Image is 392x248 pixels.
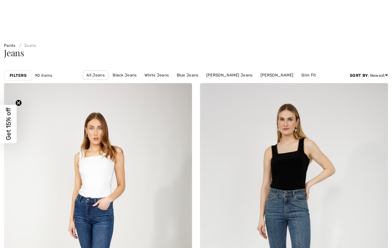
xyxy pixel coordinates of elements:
[257,71,297,79] a: [PERSON_NAME]
[203,71,256,79] a: [PERSON_NAME] Jeans
[17,43,36,48] a: Jeans
[350,73,368,78] strong: Sort By
[10,72,27,78] strong: Filters
[4,47,24,59] span: Jeans
[4,43,16,48] a: Pants
[173,71,202,79] a: Blue Jeans
[35,72,52,78] span: 90 items
[198,80,228,88] a: Straight Fit
[83,70,108,80] a: All Jeans
[15,100,22,106] button: Close teaser
[350,72,388,78] div: : Newest
[109,71,140,79] a: Black Jeans
[141,71,172,79] a: White Jeans
[5,108,12,140] span: Get 15% off
[175,80,197,88] a: Wide Fit
[298,71,319,79] a: Slim Fit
